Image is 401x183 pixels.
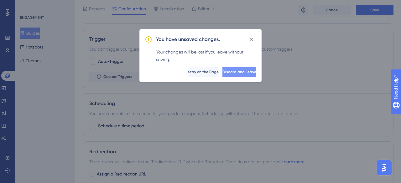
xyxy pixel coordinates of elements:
div: Your changes will be lost if you leave without saving. [156,48,256,63]
span: Discard and Leave [222,69,256,74]
h2: You have unsaved changes. [156,36,220,43]
iframe: UserGuiding AI Assistant Launcher [375,158,393,177]
span: Stay on the Page [188,69,219,74]
span: Need Help? [15,2,39,9]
